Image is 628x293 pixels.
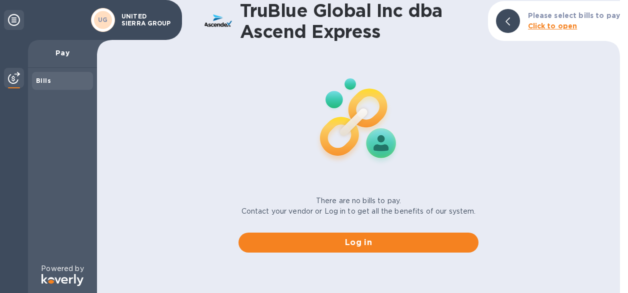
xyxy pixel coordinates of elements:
[121,13,171,27] p: UNITED SIERRA GROUP
[41,274,83,286] img: Logo
[238,233,478,253] button: Log in
[36,77,51,84] b: Bills
[36,48,89,58] p: Pay
[528,11,620,19] b: Please select bills to pay
[241,196,476,217] p: There are no bills to pay. Contact your vendor or Log in to get all the benefits of our system.
[528,22,577,30] b: Click to open
[41,264,83,274] p: Powered by
[98,16,108,23] b: UG
[246,237,470,249] span: Log in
